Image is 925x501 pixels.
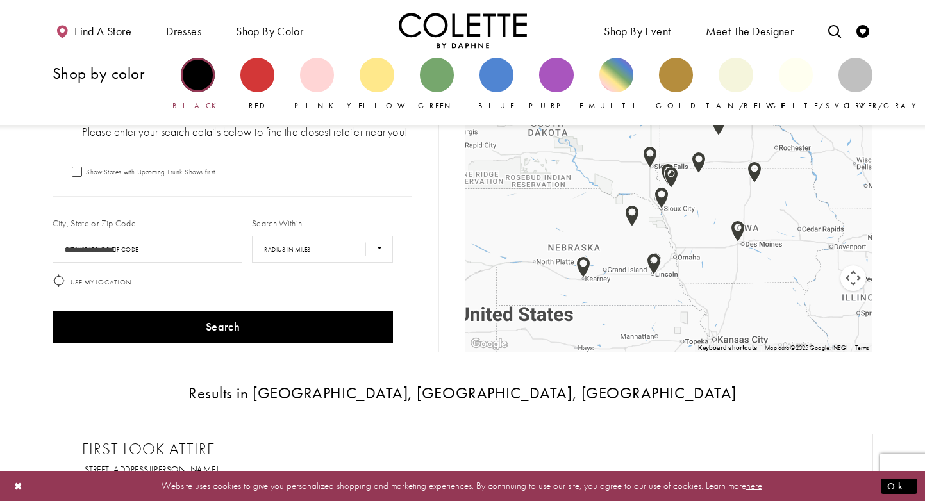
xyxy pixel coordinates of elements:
a: Green [420,58,454,111]
a: Toggle search [825,13,844,48]
a: Multi [599,58,633,111]
button: Keyboard shortcuts [698,343,757,352]
a: Blue [479,58,513,111]
input: City, State, or ZIP Code [53,236,243,263]
span: Dresses [163,13,204,48]
a: Visit Home Page [399,13,527,48]
span: Map data ©2025 Google, INEGI [765,343,847,352]
span: Shop by color [236,25,303,38]
a: Black [181,58,215,111]
span: Yellow [347,101,412,111]
span: White/Ivory [766,101,872,111]
a: Red [240,58,274,111]
label: Search Within [252,217,302,229]
h3: Shop by color [53,65,168,82]
label: City, State or Zip Code [53,217,137,229]
span: Black [172,101,223,111]
h2: First Look Attire [82,439,856,459]
img: Google Image #44 [468,336,510,352]
a: Silver/Gray [838,58,872,111]
div: Map with store locations [465,61,872,352]
img: Colette by Daphne [399,13,527,48]
button: Submit Dialog [881,478,917,494]
a: Find a store [53,13,135,48]
span: Shop by color [233,13,306,48]
span: Tan/Beige [706,101,786,111]
a: Terms [855,343,869,352]
a: [STREET_ADDRESS][PERSON_NAME] [82,463,219,475]
span: Red [249,101,265,111]
span: Meet the designer [706,25,794,38]
a: Check Wishlist [853,13,872,48]
span: Silver/Gray [826,101,922,111]
a: Tan/Beige [719,58,753,111]
span: Find a store [74,25,131,38]
a: Pink [300,58,334,111]
p: Website uses cookies to give you personalized shopping and marketing experiences. By continuing t... [92,477,833,495]
span: Pink [294,101,340,111]
button: Map camera controls [840,265,866,291]
span: Dresses [166,25,201,38]
span: Purple [529,101,584,111]
button: Search [53,311,394,343]
p: Please enter your search details below to find the closest retailer near you! [78,124,413,140]
span: Shop By Event [604,25,671,38]
a: here [746,479,762,492]
a: Gold [659,58,693,111]
span: Blue [478,101,515,111]
a: Meet the designer [703,13,797,48]
span: Green [418,101,456,111]
span: Gold [656,101,697,111]
button: Close Dialog [8,475,29,497]
h3: Results in [GEOGRAPHIC_DATA], [GEOGRAPHIC_DATA], [GEOGRAPHIC_DATA] [53,384,873,402]
select: Radius In Miles [252,236,393,263]
span: Multi [588,101,644,111]
a: Open this area in Google Maps (opens a new window) [468,336,510,352]
a: White/Ivory [779,58,813,111]
span: Shop By Event [601,13,674,48]
a: Purple [539,58,573,111]
a: Yellow [360,58,394,111]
